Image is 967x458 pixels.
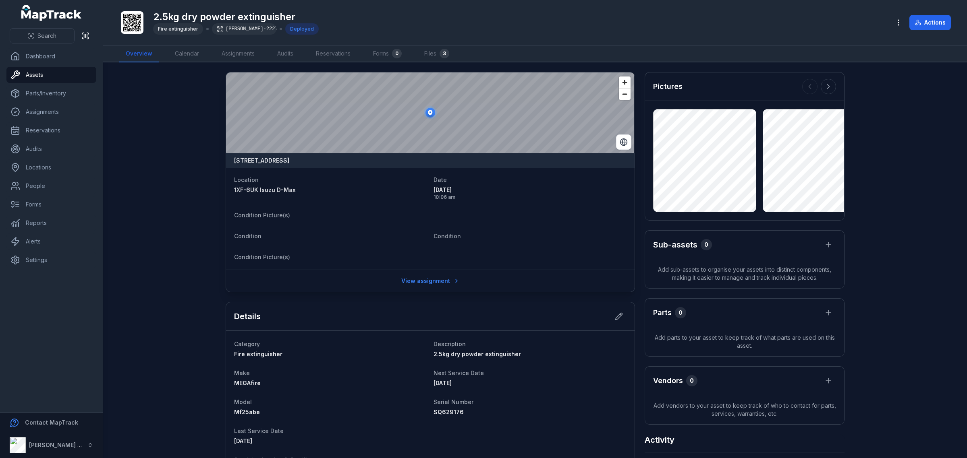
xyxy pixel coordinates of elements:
span: MEGAfire [234,380,261,386]
span: Description [434,340,466,347]
canvas: Map [226,72,634,153]
span: [DATE] [234,437,252,444]
span: [DATE] [434,380,452,386]
span: Fire extinguisher [234,351,282,357]
span: Serial Number [434,398,473,405]
time: 9/30/2025, 10:06:21 AM [434,186,627,200]
strong: Contact MapTrack [25,419,78,426]
h2: Activity [645,434,674,446]
h3: Pictures [653,81,683,92]
div: 0 [686,375,697,386]
div: 0 [392,49,402,58]
button: Search [10,28,75,43]
h1: 2.5kg dry powder extinguisher [153,10,319,23]
a: Files3 [418,45,456,62]
button: Zoom out [619,88,631,100]
a: Audits [6,141,96,157]
a: Forms [6,196,96,212]
h2: Sub-assets [653,239,697,250]
a: Assignments [215,45,261,62]
span: Make [234,369,250,376]
a: 1XF-6UK Isuzu D-Max [234,186,427,194]
span: Next Service Date [434,369,484,376]
span: Mf25abe [234,408,260,415]
span: Condition Picture(s) [234,254,290,260]
span: 2.5kg dry powder extinguisher [434,351,521,357]
time: 11/1/2025, 12:00:00 AM [434,380,452,386]
a: Forms0 [367,45,408,62]
h2: Details [234,311,261,322]
a: Dashboard [6,48,96,64]
span: Last Service Date [234,427,284,434]
h3: Vendors [653,375,683,386]
h3: Parts [653,307,672,318]
a: Reports [6,215,96,231]
span: Category [234,340,260,347]
a: MapTrack [21,5,82,21]
div: 0 [675,307,686,318]
span: Condition [434,233,461,239]
time: 5/1/2025, 12:00:00 AM [234,437,252,444]
div: [PERSON_NAME]-2227 [212,23,276,35]
span: Condition [234,233,261,239]
a: Alerts [6,233,96,250]
strong: [PERSON_NAME] Air [29,441,85,448]
a: Audits [271,45,300,62]
span: Model [234,398,252,405]
button: Actions [909,15,951,30]
div: 0 [701,239,712,250]
span: Date [434,176,447,183]
a: Overview [119,45,159,62]
span: 1XF-6UK Isuzu D-Max [234,186,296,193]
a: Assignments [6,104,96,120]
strong: [STREET_ADDRESS] [234,157,289,165]
span: Fire extinguisher [158,26,198,32]
div: 3 [440,49,449,58]
span: 10:06 am [434,194,627,200]
a: Settings [6,252,96,268]
span: [DATE] [434,186,627,194]
button: Zoom in [619,76,631,88]
a: People [6,178,96,194]
a: Parts/Inventory [6,85,96,101]
button: Switch to Satellite View [616,134,631,150]
span: SQ629176 [434,408,464,415]
a: Reservations [6,122,96,138]
a: Assets [6,67,96,83]
a: Calendar [168,45,205,62]
a: Locations [6,159,96,175]
span: Add sub-assets to organise your assets into distinct components, making it easier to manage and t... [645,259,844,288]
a: View assignment [396,273,465,289]
span: Location [234,176,259,183]
span: Condition Picture(s) [234,212,290,219]
span: Search [37,32,56,40]
a: Reservations [309,45,357,62]
span: Add vendors to your asset to keep track of who to contact for parts, services, warranties, etc. [645,395,844,424]
span: Add parts to your asset to keep track of what parts are used on this asset. [645,327,844,356]
div: Deployed [285,23,319,35]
